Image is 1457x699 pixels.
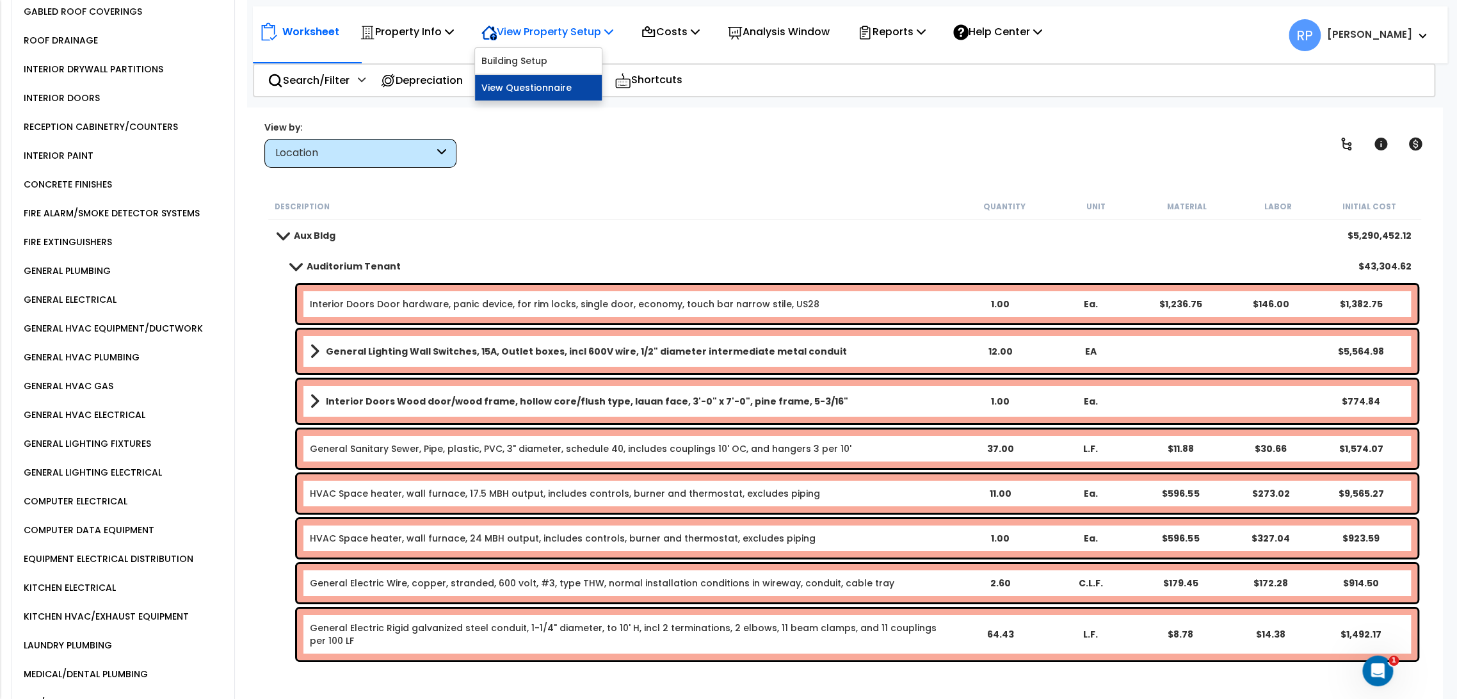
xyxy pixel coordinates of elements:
[1289,19,1321,51] span: RP
[360,23,454,40] p: Property Info
[20,465,162,480] div: GENERAL LIGHTING ELECTRICAL
[310,442,851,455] a: Individual Item
[20,349,140,365] div: GENERAL HVAC PLUMBING
[957,395,1045,408] div: 1.00
[1047,628,1134,641] div: L.F.
[1047,487,1134,500] div: Ea.
[1086,202,1105,212] small: Unit
[1047,532,1134,545] div: Ea.
[1137,532,1225,545] div: $596.55
[1047,577,1134,590] div: C.L.F.
[481,23,613,40] p: View Property Setup
[1227,532,1315,545] div: $327.04
[1137,628,1225,641] div: $8.78
[20,638,112,653] div: LAUNDRY PLUMBING
[1317,442,1405,455] div: $1,574.07
[983,202,1026,212] small: Quantity
[1137,577,1225,590] div: $179.45
[310,622,954,647] a: Individual Item
[1227,577,1315,590] div: $172.28
[1362,655,1393,686] iframe: Intercom live chat
[20,292,117,307] div: GENERAL ELECTRICAL
[957,487,1045,500] div: 11.00
[1317,395,1405,408] div: $774.84
[1348,229,1412,242] div: $5,290,452.12
[20,609,189,624] div: KITCHEN HVAC/EXHAUST EQUIPMENT
[1327,28,1412,41] b: [PERSON_NAME]
[857,23,926,40] p: Reports
[20,4,142,19] div: GABLED ROOF COVERINGS
[20,177,112,192] div: CONCRETE FINISHES
[615,71,682,90] p: Shortcuts
[608,65,689,96] div: Shortcuts
[20,234,112,250] div: FIRE EXTINGUISHERS
[957,577,1045,590] div: 2.60
[275,202,330,212] small: Description
[1389,655,1399,666] span: 1
[373,65,470,95] div: Depreciation
[380,72,463,89] p: Depreciation
[1264,202,1292,212] small: Labor
[20,321,203,336] div: GENERAL HVAC EQUIPMENT/DUCTWORK
[1047,298,1134,310] div: Ea.
[326,345,847,358] b: General Lighting Wall Switches, 15A, Outlet boxes, incl 600V wire, 1/2" diameter intermediate met...
[20,119,178,134] div: RECEPTION CABINETRY/COUNTERS
[20,378,113,394] div: GENERAL HVAC GAS
[20,666,148,682] div: MEDICAL/DENTAL PLUMBING
[1047,442,1134,455] div: L.F.
[1358,260,1412,273] div: $43,304.62
[310,577,894,590] a: Individual Item
[310,487,820,500] a: Individual Item
[1047,395,1134,408] div: Ea.
[20,494,127,509] div: COMPUTER ELECTRICAL
[957,298,1045,310] div: 1.00
[1317,345,1405,358] div: $5,564.98
[1317,298,1405,310] div: $1,382.75
[20,61,163,77] div: INTERIOR DRYWALL PARTITIONS
[957,442,1045,455] div: 37.00
[475,48,602,74] a: Building Setup
[1137,298,1225,310] div: $1,236.75
[1137,487,1225,500] div: $596.55
[1317,577,1405,590] div: $914.50
[1317,532,1405,545] div: $923.59
[20,407,145,422] div: GENERAL HVAC ELECTRICAL
[1227,442,1315,455] div: $30.66
[1317,487,1405,500] div: $9,565.27
[957,345,1045,358] div: 12.00
[20,436,151,451] div: GENERAL LIGHTING FIXTURES
[1227,628,1315,641] div: $14.38
[326,395,848,408] b: Interior Doors Wood door/wood frame, hollow core/flush type, lauan face, 3'-0" x 7'-0", pine fram...
[275,146,433,161] div: Location
[20,263,111,278] div: GENERAL PLUMBING
[310,298,819,310] a: Individual Item
[20,90,100,106] div: INTERIOR DOORS
[294,229,335,242] b: Aux Bldg
[1342,202,1396,212] small: Initial Cost
[20,522,154,538] div: COMPUTER DATA EQUIPMENT
[282,23,339,40] p: Worksheet
[475,75,602,100] a: View Questionnaire
[727,23,830,40] p: Analysis Window
[310,342,954,360] a: Assembly Title
[307,260,401,273] b: Auditorium Tenant
[264,121,456,134] div: View by:
[1227,487,1315,500] div: $273.02
[641,23,700,40] p: Costs
[1167,202,1207,212] small: Material
[1137,442,1225,455] div: $11.88
[1047,345,1134,358] div: EA
[20,33,98,48] div: ROOF DRAINAGE
[1227,298,1315,310] div: $146.00
[20,551,193,566] div: EQUIPMENT ELECTRICAL DISTRIBUTION
[957,532,1045,545] div: 1.00
[20,205,200,221] div: FIRE ALARM/SMOKE DETECTOR SYSTEMS
[310,392,954,410] a: Assembly Title
[20,580,116,595] div: KITCHEN ELECTRICAL
[20,148,93,163] div: INTERIOR PAINT
[957,628,1045,641] div: 64.43
[1317,628,1405,641] div: $1,492.17
[310,532,816,545] a: Individual Item
[268,72,350,89] p: Search/Filter
[953,23,1042,40] p: Help Center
